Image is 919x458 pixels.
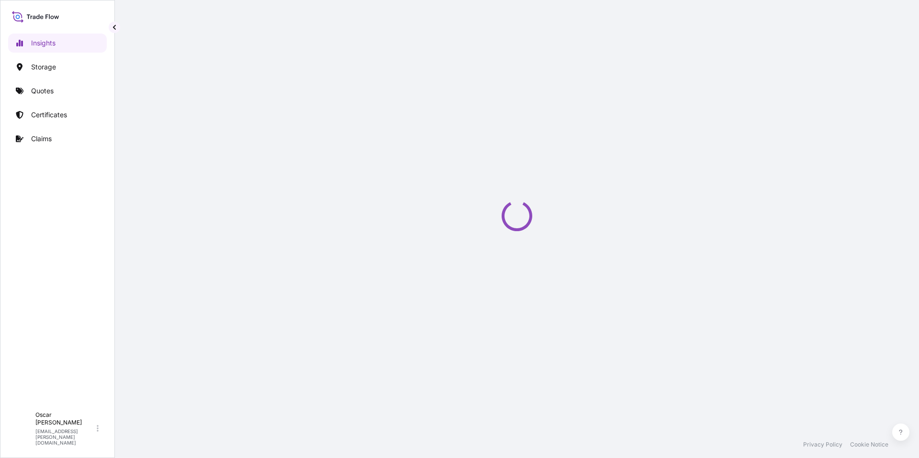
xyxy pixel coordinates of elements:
[8,57,107,77] a: Storage
[803,441,842,448] a: Privacy Policy
[31,86,54,96] p: Quotes
[35,428,95,446] p: [EMAIL_ADDRESS][PERSON_NAME][DOMAIN_NAME]
[31,110,67,120] p: Certificates
[35,411,95,426] p: Oscar [PERSON_NAME]
[8,105,107,124] a: Certificates
[19,424,25,433] span: O
[8,129,107,148] a: Claims
[8,34,107,53] a: Insights
[850,441,888,448] a: Cookie Notice
[31,134,52,144] p: Claims
[31,62,56,72] p: Storage
[31,38,56,48] p: Insights
[8,81,107,101] a: Quotes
